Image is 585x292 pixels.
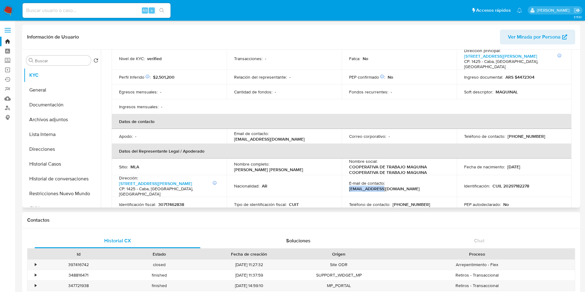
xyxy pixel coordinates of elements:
p: [EMAIL_ADDRESS][DOMAIN_NAME] [349,186,420,191]
p: - [275,89,276,95]
p: Fondos recurrentes : [349,89,388,95]
div: Retiros - Transaccional [379,281,575,291]
a: [STREET_ADDRESS][PERSON_NAME] [119,180,192,187]
button: Lista Interna [24,127,101,142]
button: Archivos adjuntos [24,112,101,127]
p: MLA [130,164,139,170]
p: No [388,74,393,80]
div: Retiros - Transaccional [379,270,575,280]
p: Ingresos mensuales : [119,104,159,109]
span: s [151,7,153,13]
p: Dirección principal : [464,48,501,53]
div: finished [119,281,200,291]
p: E-mail de contacto : [349,180,385,186]
h1: Información de Usuario [27,34,79,40]
div: 347721938 [38,281,119,291]
p: PEP confirmado : [349,74,385,80]
p: Fecha de nacimiento : [464,164,505,170]
p: [PHONE_NUMBER] [393,202,430,207]
button: Buscar [29,58,34,63]
div: Site ODR [299,260,379,270]
p: MAQUINAL [496,89,518,95]
p: Dirección : [119,175,138,181]
p: No [503,202,509,207]
div: [DATE] 14:59:10 [200,281,299,291]
th: Datos del Representante Legal / Apoderado [112,144,571,158]
div: • [35,283,36,289]
span: Accesos rápidos [476,7,511,14]
p: [DATE] [507,164,520,170]
input: Buscar usuario o caso... [23,6,171,14]
p: Nivel de KYC : [119,56,145,61]
p: Teléfono de contacto : [464,134,505,139]
div: finished [119,270,200,280]
p: [EMAIL_ADDRESS][DOMAIN_NAME] [234,136,305,142]
a: [STREET_ADDRESS][PERSON_NAME] [464,53,537,59]
div: SUPPORT_WIDGET_MP [299,270,379,280]
p: 30717462838 [158,202,184,207]
button: Ver Mirada por Persona [500,30,575,44]
p: - [160,89,161,95]
h4: CP: 1425 - Caba, [GEOGRAPHIC_DATA], [GEOGRAPHIC_DATA] [464,59,562,70]
p: Egresos mensuales : [119,89,158,95]
a: Notificaciones [517,8,522,13]
h1: Contactos [27,217,575,223]
p: Teléfono de contacto : [349,202,390,207]
p: - [265,56,266,61]
div: Id [43,251,115,257]
p: - [389,134,390,139]
p: Nombre completo : [234,161,269,167]
p: ARS $4472304 [505,74,534,80]
button: Historial Casos [24,157,101,171]
p: Correo corporativo : [349,134,386,139]
span: Alt [142,7,147,13]
button: Historial de conversaciones [24,171,101,186]
p: [PERSON_NAME] [PERSON_NAME] [234,167,303,172]
p: - [135,134,136,139]
button: CVU [24,201,101,216]
button: General [24,83,101,97]
button: Volver al orden por defecto [93,58,98,65]
p: [PHONE_NUMBER] [508,134,545,139]
p: Nacionalidad : [234,183,259,189]
p: Cantidad de fondos : [234,89,272,95]
p: COOPERATIVA DE TRABAJO MAQUINA COOPERATIVA DE TRABAJO MAQUINA [349,164,447,175]
button: search-icon [155,6,168,15]
div: • [35,262,36,268]
div: Origen [303,251,375,257]
p: Perfil Inferido : [119,74,150,80]
span: Soluciones [286,237,311,244]
div: 397416742 [38,260,119,270]
div: • [35,272,36,278]
p: No [363,56,368,61]
input: Buscar [35,58,89,64]
button: Restricciones Nuevo Mundo [24,186,101,201]
div: Proceso [384,251,571,257]
p: Transacciones : [234,56,262,61]
p: - [289,74,290,80]
p: Identificación : [464,183,490,189]
p: Relación del representante : [234,74,287,80]
p: - [391,89,392,95]
p: Apodo : [119,134,133,139]
span: Historial CX [104,237,131,244]
p: verified [147,56,162,61]
p: CUIT [289,202,299,207]
p: Tipo de identificación fiscal : [234,202,286,207]
div: [DATE] 11:37:59 [200,270,299,280]
div: Estado [123,251,196,257]
p: Email de contacto : [234,131,269,136]
p: - [161,104,162,109]
a: Salir [574,7,580,14]
span: Ver Mirada por Persona [508,30,561,44]
div: MP_PORTAL [299,281,379,291]
div: closed [119,260,200,270]
h4: CP: 1425 - Caba, [GEOGRAPHIC_DATA], [GEOGRAPHIC_DATA] [119,186,217,197]
p: valeria.duch@mercadolibre.com [537,7,572,13]
p: AR [262,183,267,189]
p: PEP autodeclarado : [464,202,501,207]
div: Fecha de creación [204,251,294,257]
p: CUIL 20297182278 [492,183,529,189]
div: [DATE] 11:27:32 [200,260,299,270]
th: Datos de contacto [112,114,571,129]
